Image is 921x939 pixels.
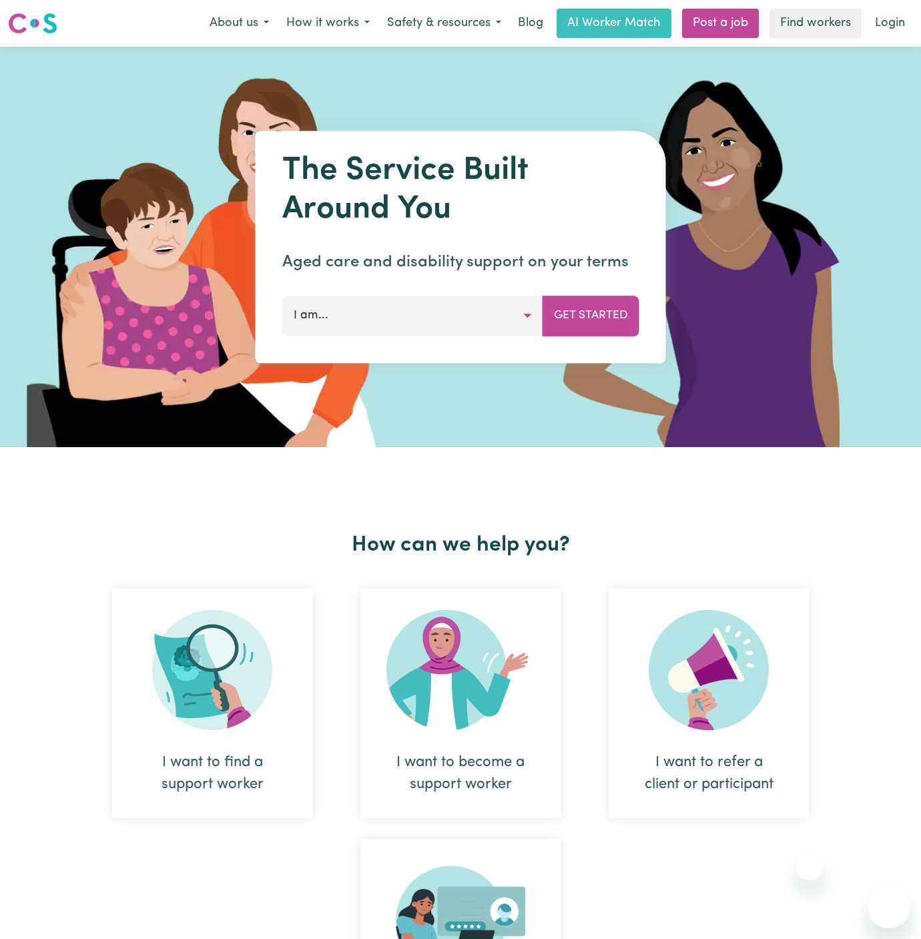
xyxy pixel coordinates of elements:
[282,152,639,229] h1: The Service Built Around You
[278,9,378,37] button: How it works
[682,9,759,38] a: Post a job
[282,250,639,274] p: Aged care and disability support on your terms
[392,751,529,796] div: I want to become a support worker
[152,610,272,730] img: Search
[510,9,551,38] a: Blog
[867,9,913,38] a: Login
[557,9,671,38] a: AI Worker Match
[88,533,833,558] h2: How can we help you?
[8,8,57,39] a: Careseekers logo
[543,296,639,336] button: Get Started
[144,751,280,796] div: I want to find a support worker
[796,854,823,880] iframe: Close message
[386,610,535,730] img: Become Worker
[609,589,809,818] div: I want to refer a client or participant
[282,296,543,336] button: I am...
[641,751,777,796] div: I want to refer a client or participant
[360,589,561,818] div: I want to become a support worker
[868,886,910,928] iframe: Button to launch messaging window
[112,589,312,818] div: I want to find a support worker
[378,9,510,37] button: Safety & resources
[201,9,278,37] button: About us
[770,9,862,38] a: Find workers
[649,610,769,730] img: Refer
[8,11,57,35] img: Careseekers logo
